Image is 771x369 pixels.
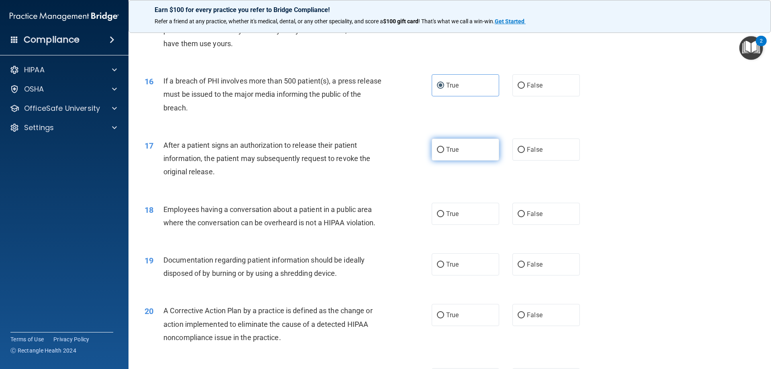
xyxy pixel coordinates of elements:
[446,311,459,319] span: True
[145,205,153,215] span: 18
[446,210,459,218] span: True
[437,147,444,153] input: True
[10,347,76,355] span: Ⓒ Rectangle Health 2024
[437,211,444,217] input: True
[163,141,370,176] span: After a patient signs an authorization to release their patient information, the patient may subs...
[145,256,153,265] span: 19
[527,311,543,319] span: False
[446,146,459,153] span: True
[10,84,117,94] a: OSHA
[437,312,444,318] input: True
[446,82,459,89] span: True
[163,306,373,341] span: A Corrective Action Plan by a practice is defined as the change or action implemented to eliminat...
[518,312,525,318] input: False
[446,261,459,268] span: True
[437,83,444,89] input: True
[437,262,444,268] input: True
[10,104,117,113] a: OfficeSafe University
[145,77,153,86] span: 16
[155,6,745,14] p: Earn $100 for every practice you refer to Bridge Compliance!
[10,65,117,75] a: HIPAA
[518,83,525,89] input: False
[145,306,153,316] span: 20
[527,210,543,218] span: False
[518,262,525,268] input: False
[527,82,543,89] span: False
[495,18,524,24] strong: Get Started
[760,41,763,51] div: 2
[495,18,526,24] a: Get Started
[527,261,543,268] span: False
[518,211,525,217] input: False
[518,147,525,153] input: False
[739,36,763,60] button: Open Resource Center, 2 new notifications
[24,84,44,94] p: OSHA
[10,335,44,343] a: Terms of Use
[24,123,54,133] p: Settings
[24,104,100,113] p: OfficeSafe University
[527,146,543,153] span: False
[10,8,119,24] img: PMB logo
[24,65,45,75] p: HIPAA
[145,141,153,151] span: 17
[53,335,90,343] a: Privacy Policy
[418,18,495,24] span: ! That's what we call a win-win.
[163,256,365,277] span: Documentation regarding patient information should be ideally disposed of by burning or by using ...
[24,34,80,45] h4: Compliance
[155,18,383,24] span: Refer a friend at any practice, whether it's medical, dental, or any other speciality, and score a
[163,205,376,227] span: Employees having a conversation about a patient in a public area where the conversation can be ov...
[383,18,418,24] strong: $100 gift card
[163,77,381,112] span: If a breach of PHI involves more than 500 patient(s), a press release must be issued to the major...
[10,123,117,133] a: Settings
